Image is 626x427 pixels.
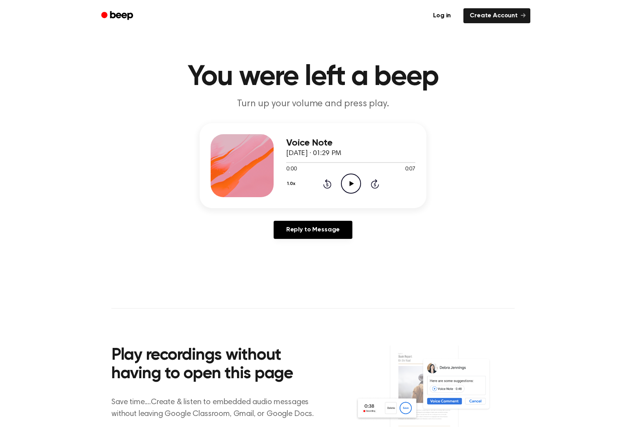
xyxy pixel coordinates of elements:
[111,346,324,384] h2: Play recordings without having to open this page
[111,63,515,91] h1: You were left a beep
[425,7,459,25] a: Log in
[405,165,415,174] span: 0:07
[96,8,140,24] a: Beep
[274,221,352,239] a: Reply to Message
[111,396,324,420] p: Save time....Create & listen to embedded audio messages without leaving Google Classroom, Gmail, ...
[162,98,464,111] p: Turn up your volume and press play.
[286,150,341,157] span: [DATE] · 01:29 PM
[286,177,298,190] button: 1.0x
[286,138,415,148] h3: Voice Note
[286,165,296,174] span: 0:00
[463,8,530,23] a: Create Account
